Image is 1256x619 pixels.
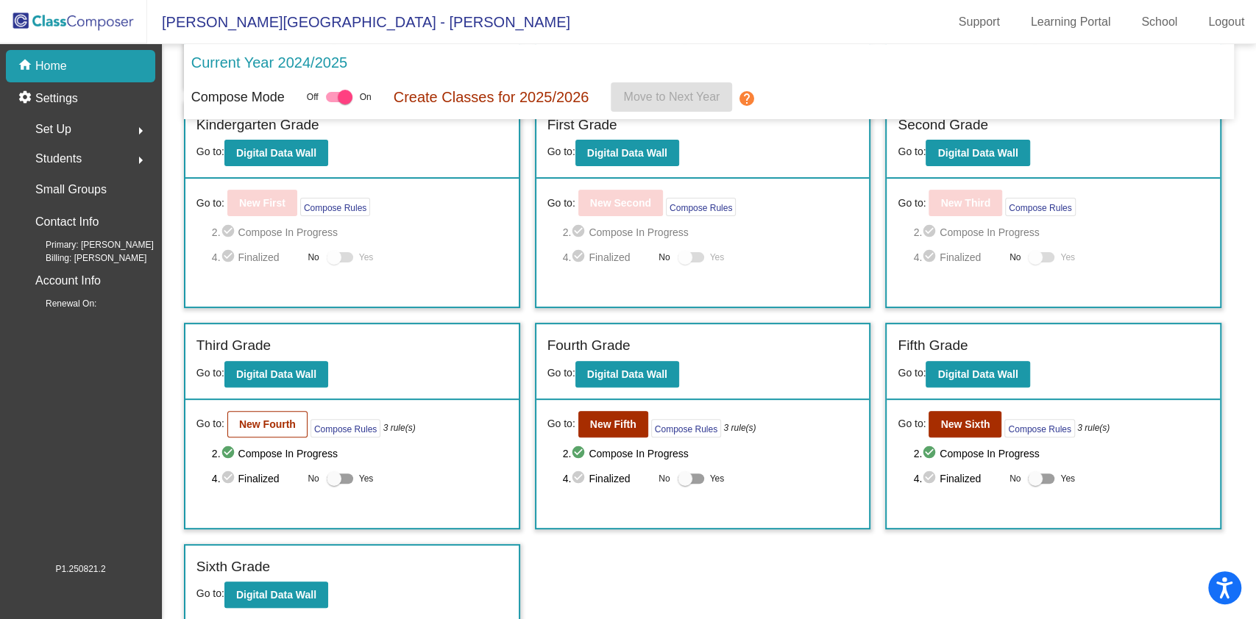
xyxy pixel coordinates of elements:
span: 4. Finalized [913,470,1002,487]
span: 2. Compose In Progress [212,223,508,241]
span: Primary: [PERSON_NAME] [22,238,154,251]
p: Contact Info [35,212,99,232]
span: Go to: [196,196,224,211]
b: New Fifth [590,418,636,430]
b: Digital Data Wall [587,147,667,159]
a: Learning Portal [1019,10,1123,34]
p: Home [35,57,67,75]
p: Compose Mode [191,87,285,107]
i: 3 rule(s) [1077,421,1110,434]
mat-icon: check_circle [221,223,238,241]
mat-icon: check_circle [221,445,238,462]
p: Create Classes for 2025/2026 [394,86,589,108]
span: Yes [710,470,725,487]
span: [PERSON_NAME][GEOGRAPHIC_DATA] - [PERSON_NAME] [147,10,570,34]
b: New Sixth [940,418,990,430]
button: Compose Rules [1005,198,1075,216]
p: Small Groups [35,179,107,200]
b: Digital Data Wall [236,589,316,601]
span: Go to: [547,367,575,379]
mat-icon: check_circle [221,248,238,266]
span: Students [35,149,82,169]
a: Logout [1196,10,1256,34]
span: 2. Compose In Progress [212,445,508,462]
button: Digital Data Wall [926,361,1029,387]
span: Renewal On: [22,297,96,310]
mat-icon: check_circle [922,445,940,462]
mat-icon: check_circle [922,223,940,241]
button: New Fourth [227,411,308,437]
button: New Sixth [929,411,1001,437]
button: Compose Rules [1004,419,1074,437]
b: New Second [590,197,651,209]
span: Go to: [898,416,926,432]
span: Yes [1060,470,1075,487]
span: Go to: [196,416,224,432]
span: 2. Compose In Progress [563,223,859,241]
button: Compose Rules [311,419,380,437]
span: 2. Compose In Progress [913,223,1209,241]
label: Sixth Grade [196,557,270,578]
b: New Third [940,197,990,209]
a: School [1129,10,1189,34]
button: Digital Data Wall [224,140,328,166]
button: New First [227,190,297,216]
mat-icon: check_circle [571,445,589,462]
button: Compose Rules [300,198,370,216]
label: Third Grade [196,335,271,357]
button: Digital Data Wall [926,140,1029,166]
b: Digital Data Wall [937,147,1018,159]
span: 2. Compose In Progress [563,445,859,462]
span: No [659,472,670,485]
b: New First [239,197,285,209]
span: Billing: [PERSON_NAME] [22,251,146,265]
b: Digital Data Wall [236,147,316,159]
label: Fifth Grade [898,335,968,357]
span: Go to: [898,146,926,157]
button: Digital Data Wall [575,361,679,387]
span: Yes [359,248,374,266]
label: Kindergarten Grade [196,115,319,136]
p: Current Year 2024/2025 [191,51,347,74]
span: No [308,472,319,485]
span: Go to: [196,587,224,599]
p: Account Info [35,271,101,291]
span: Go to: [547,196,575,211]
span: Yes [710,248,725,266]
button: New Fifth [578,411,648,437]
span: 2. Compose In Progress [913,445,1209,462]
button: New Third [929,190,1002,216]
span: Go to: [898,196,926,211]
mat-icon: check_circle [571,223,589,241]
label: Fourth Grade [547,335,631,357]
button: Digital Data Wall [575,140,679,166]
mat-icon: arrow_right [132,122,149,140]
button: Compose Rules [651,419,721,437]
span: 4. Finalized [563,248,652,266]
button: Move to Next Year [611,82,732,112]
b: Digital Data Wall [587,368,667,380]
span: Yes [1060,248,1075,266]
span: Go to: [196,146,224,157]
span: Move to Next Year [623,90,720,103]
span: Go to: [196,367,224,379]
span: Go to: [547,416,575,432]
b: Digital Data Wall [937,368,1018,380]
b: New Fourth [239,418,296,430]
span: 4. Finalized [913,248,1002,266]
mat-icon: check_circle [922,470,940,487]
button: Digital Data Wall [224,582,328,608]
button: Compose Rules [666,198,736,216]
label: First Grade [547,115,617,136]
p: Settings [35,90,78,107]
button: New Second [578,190,663,216]
span: No [659,251,670,264]
span: Off [307,90,319,104]
a: Support [947,10,1012,34]
label: Second Grade [898,115,988,136]
span: Set Up [35,119,71,140]
span: Yes [359,470,374,487]
i: 3 rule(s) [383,421,416,434]
mat-icon: settings [18,90,35,107]
mat-icon: check_circle [571,248,589,266]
